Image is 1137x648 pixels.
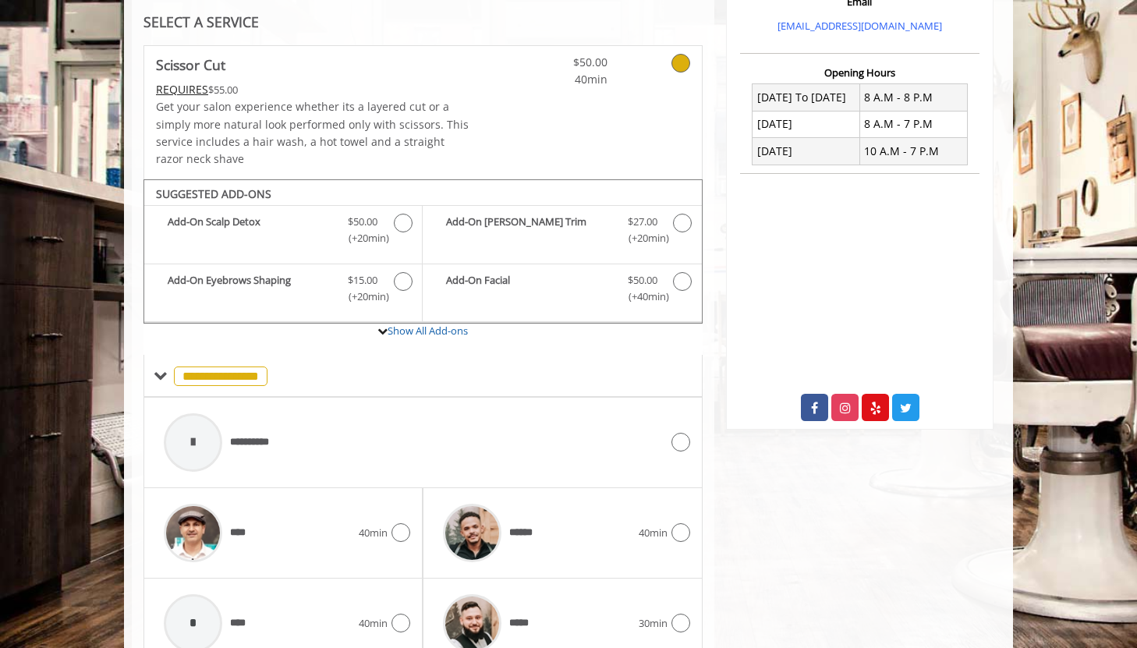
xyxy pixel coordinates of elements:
[359,615,388,632] span: 40min
[156,54,225,76] b: Scissor Cut
[446,214,611,246] b: Add-On [PERSON_NAME] Trim
[156,186,271,201] b: SUGGESTED ADD-ONS
[628,214,657,230] span: $27.00
[430,214,693,250] label: Add-On Beard Trim
[777,19,942,33] a: [EMAIL_ADDRESS][DOMAIN_NAME]
[152,272,414,309] label: Add-On Eyebrows Shaping
[156,81,469,98] div: $55.00
[143,15,703,30] div: SELECT A SERVICE
[515,71,607,88] span: 40min
[359,525,388,541] span: 40min
[639,525,668,541] span: 40min
[340,230,386,246] span: (+20min )
[753,84,860,111] td: [DATE] To [DATE]
[753,138,860,165] td: [DATE]
[859,138,967,165] td: 10 A.M - 7 P.M
[168,214,332,246] b: Add-On Scalp Detox
[619,289,665,305] span: (+40min )
[143,179,703,324] div: Scissor Cut Add-onS
[348,272,377,289] span: $15.00
[859,111,967,137] td: 8 A.M - 7 P.M
[152,214,414,250] label: Add-On Scalp Detox
[156,82,208,97] span: This service needs some Advance to be paid before we block your appointment
[859,84,967,111] td: 8 A.M - 8 P.M
[348,214,377,230] span: $50.00
[446,272,611,305] b: Add-On Facial
[156,98,469,168] p: Get your salon experience whether its a layered cut or a simply more natural look performed only ...
[430,272,693,309] label: Add-On Facial
[753,111,860,137] td: [DATE]
[515,54,607,71] span: $50.00
[340,289,386,305] span: (+20min )
[619,230,665,246] span: (+20min )
[168,272,332,305] b: Add-On Eyebrows Shaping
[388,324,468,338] a: Show All Add-ons
[628,272,657,289] span: $50.00
[639,615,668,632] span: 30min
[740,67,979,78] h3: Opening Hours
